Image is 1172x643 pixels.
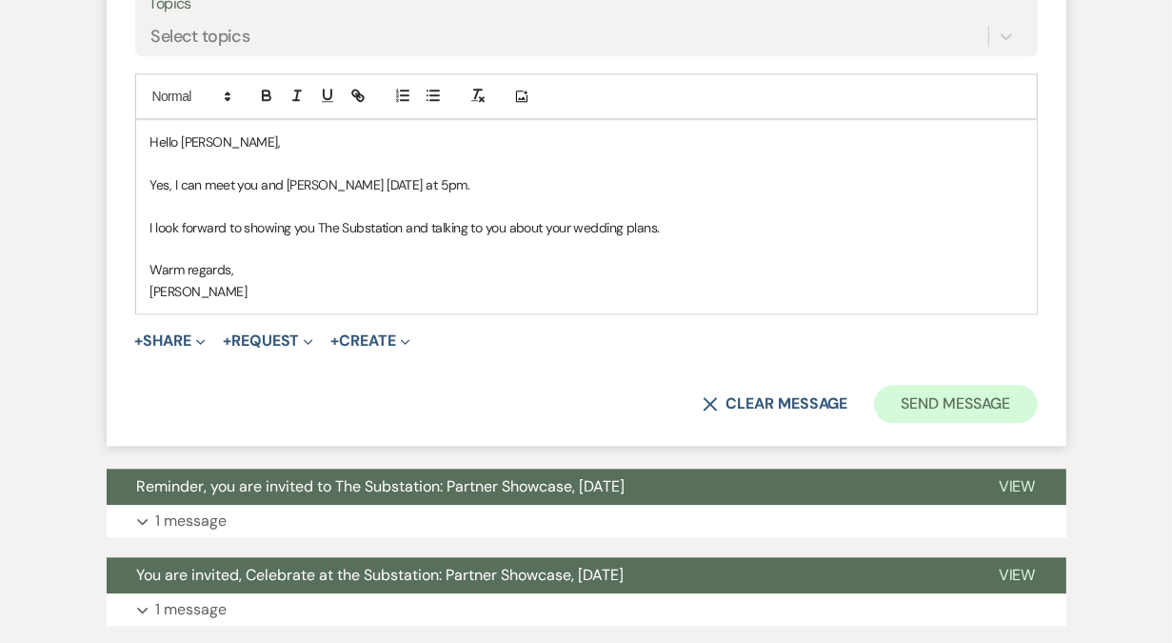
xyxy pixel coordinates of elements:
button: 1 message [107,593,1066,626]
div: Select topics [151,23,250,49]
span: You are invited, Celebrate at the Substation: Partner Showcase, [DATE] [137,565,625,585]
button: Send Message [874,385,1037,423]
button: Reminder, you are invited to The Substation: Partner Showcase, [DATE] [107,469,968,505]
p: Hello [PERSON_NAME], [150,131,1023,152]
p: [PERSON_NAME] [150,281,1023,302]
p: 1 message [156,597,228,622]
p: I look forward to showing you The Substation and talking to you about your wedding plans. [150,217,1023,238]
button: View [968,557,1066,593]
span: + [330,333,339,349]
p: 1 message [156,509,228,533]
button: Request [223,333,313,349]
p: Warm regards, [150,259,1023,280]
button: Share [135,333,207,349]
button: Create [330,333,409,349]
button: You are invited, Celebrate at the Substation: Partner Showcase, [DATE] [107,557,968,593]
span: View [999,476,1036,496]
span: Reminder, you are invited to The Substation: Partner Showcase, [DATE] [137,476,626,496]
span: View [999,565,1036,585]
span: + [223,333,231,349]
button: View [968,469,1066,505]
p: Yes, I can meet you and [PERSON_NAME] [DATE] at 5pm. [150,174,1023,195]
button: Clear message [703,396,847,412]
span: + [135,333,144,349]
button: 1 message [107,505,1066,537]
